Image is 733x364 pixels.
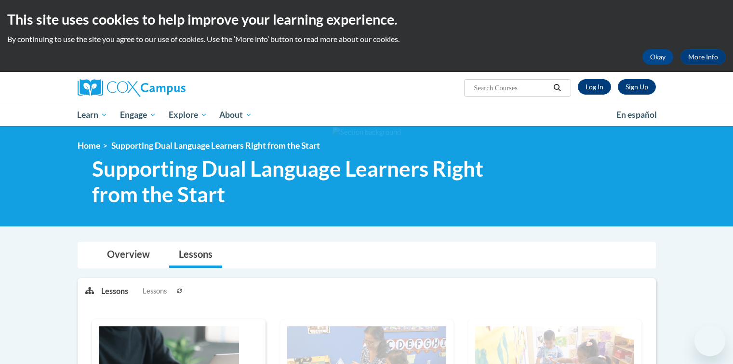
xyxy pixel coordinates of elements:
img: Section background [333,127,401,138]
div: Main menu [63,104,670,126]
button: Search [550,82,564,94]
p: Lessons [101,286,128,296]
img: Cox Campus [78,79,186,97]
span: Explore [169,109,207,121]
a: Register [618,79,656,95]
span: Supporting Dual Language Learners Right from the Start [111,140,320,151]
a: Overview [97,242,160,268]
span: Engage [120,109,156,121]
h2: This site uses cookies to help improve your learning experience. [7,10,726,29]
a: En español [610,105,663,125]
span: Supporting Dual Language Learners Right from the Start [92,156,522,207]
span: About [219,109,252,121]
span: Lessons [143,286,167,296]
a: Explore [162,104,213,126]
input: Search Courses [473,82,550,94]
p: By continuing to use the site you agree to our use of cookies. Use the ‘More info’ button to read... [7,34,726,44]
a: Log In [578,79,611,95]
a: Engage [114,104,162,126]
a: More Info [680,49,726,65]
a: Cox Campus [78,79,261,97]
span: En español [616,110,657,120]
span: Learn [77,109,107,121]
a: About [213,104,258,126]
iframe: Button to launch messaging window [694,325,725,356]
a: Lessons [169,242,222,268]
button: Okay [642,49,673,65]
a: Learn [71,104,114,126]
a: Home [78,140,100,151]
